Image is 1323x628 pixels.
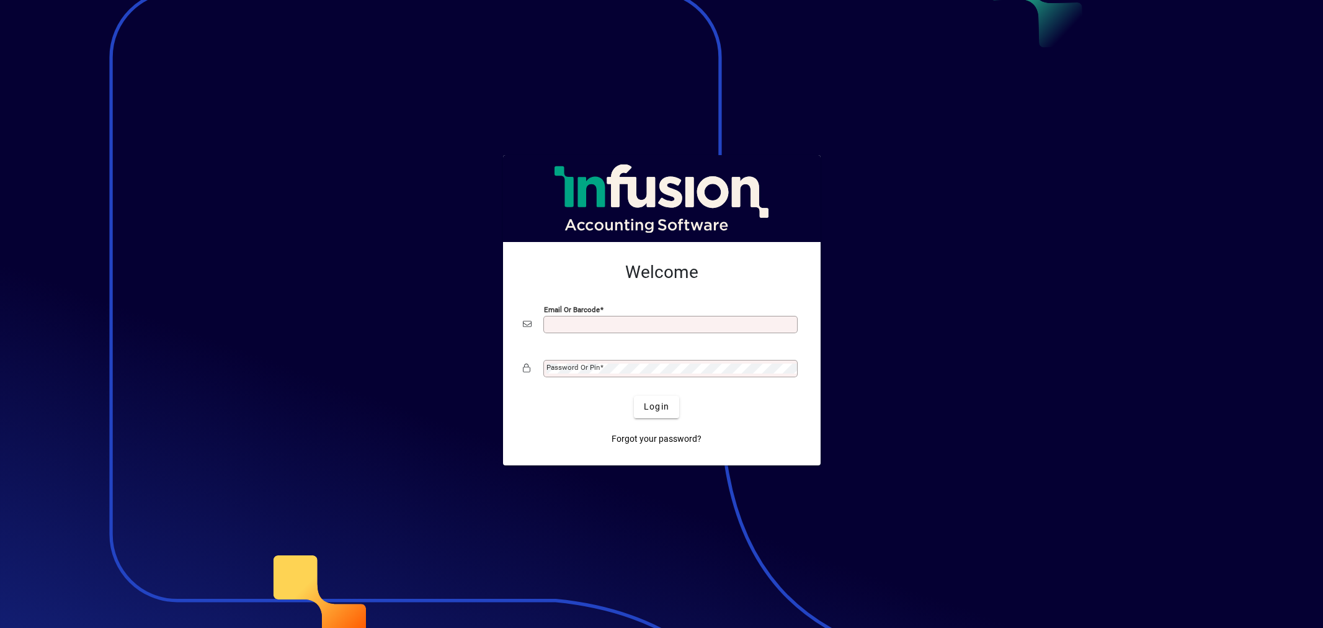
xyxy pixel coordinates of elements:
[607,428,706,451] a: Forgot your password?
[612,433,702,446] span: Forgot your password?
[544,305,600,313] mat-label: Email or Barcode
[634,396,679,418] button: Login
[644,400,669,413] span: Login
[546,363,600,372] mat-label: Password or Pin
[523,262,801,283] h2: Welcome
